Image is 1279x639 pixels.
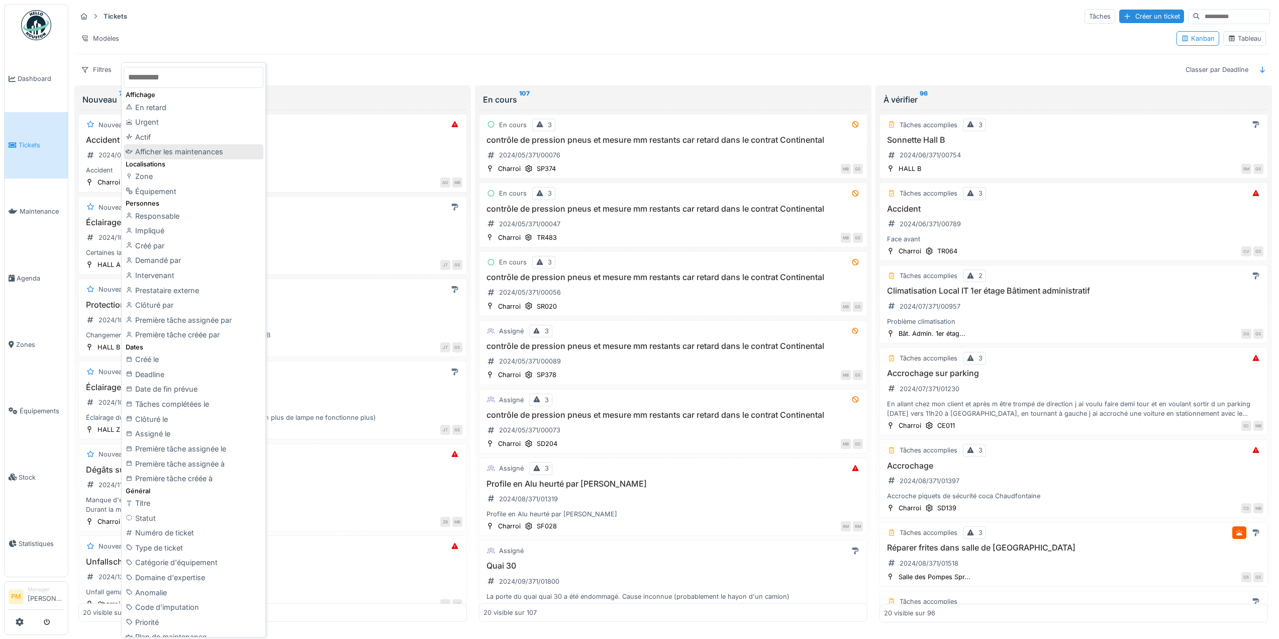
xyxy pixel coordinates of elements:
div: HALL Z [97,425,120,434]
div: Nouveau [99,541,126,551]
h3: Climatisation Local IT 1er étage Bâtiment administratif [884,286,1263,296]
div: SP374 [537,164,556,173]
div: Domaine d'expertise [124,570,263,585]
div: SD139 [937,503,956,513]
div: MB [841,439,851,449]
div: HALL A [97,260,121,269]
div: Nouveau [99,285,126,294]
div: En cours [499,257,527,267]
div: Charroi [899,421,921,430]
div: Kanban [1181,34,1215,43]
li: [PERSON_NAME] [28,586,64,607]
div: Unfall gemacht beim rückwärts rangieren. [83,587,462,597]
div: Statut [124,511,263,526]
div: GS [1253,572,1263,582]
div: MB [1253,503,1263,513]
div: Changement des protections des racks dynamique du hall B [83,330,462,340]
div: Première tâche créée à [124,471,263,486]
div: Affichage [124,90,263,100]
div: MB [841,233,851,243]
div: Modèles [76,31,124,46]
div: Manque d'espace ,1 m de marge. Durant la manœuvre, j'ai touché le mur du client . [83,495,462,514]
div: Tâches accomplies [900,353,957,363]
div: 2024/05/371/00089 [499,356,561,366]
div: Charroi [97,177,120,187]
div: 2024/12/371/03011 [99,572,156,582]
div: Clôturé par [124,298,263,313]
div: Responsable [124,209,263,224]
div: Assigné [499,464,524,473]
div: Première tâche assignée par [124,313,263,328]
h3: Accident 210824 [83,135,462,145]
div: Clôturé le [124,412,263,427]
div: 2024/08/371/01319 [499,494,558,504]
div: GS [452,425,462,435]
div: 2024/05/371/00056 [499,288,561,297]
div: 2024/05/371/00076 [499,150,560,160]
div: SD204 [537,439,557,448]
div: GS [1253,164,1263,174]
div: RM [853,521,863,531]
div: GS [853,439,863,449]
div: Tableau [1228,34,1261,43]
div: Zone [124,169,263,184]
div: Tâches accomplies [900,189,957,198]
div: GS [452,342,462,352]
div: Tâches accomplies [900,597,957,606]
div: Profile en Alu heurté par [PERSON_NAME] [483,509,863,519]
div: Tâches accomplies [900,445,957,455]
div: GS [1253,246,1263,256]
div: 2024/10/371/02231 [99,233,157,242]
h3: Accrochage sur parking [884,369,1263,378]
div: Code d'imputation [124,600,263,615]
div: HALL B [899,164,921,173]
h3: contrôle de pression pneus et mesure mm restants car retard dans le contrat Continental [483,204,863,214]
div: 20 visible sur 77 [83,608,133,617]
div: 3 [545,326,549,336]
div: En cours [483,94,863,106]
strong: Tickets [100,12,131,21]
div: Assigné [499,395,524,405]
div: CE011 [937,421,955,430]
div: Assigné [499,546,524,556]
div: Charroi [498,302,521,311]
h3: Réparer frites dans salle de [GEOGRAPHIC_DATA] [884,543,1263,553]
span: Statistiques [19,539,64,549]
div: 2024/11/371/02660 [99,480,157,490]
div: MB [841,302,851,312]
div: Type de ticket [124,540,263,556]
div: Prestataire externe [124,283,263,298]
div: HALL B [97,342,120,352]
div: GS [452,260,462,270]
div: Nouveau [99,120,126,130]
div: ZB [440,517,450,527]
h3: contrôle de pression pneus et mesure mm restants car retard dans le contrat Continental [483,272,863,282]
div: SR020 [537,302,557,311]
div: 2024/10/371/02302 [99,398,159,407]
h3: Quai 30 [483,561,863,571]
div: 3 [545,464,549,473]
div: Créer un ticket [1119,10,1184,23]
div: Nouveau [82,94,463,106]
div: GS [1241,572,1251,582]
li: PM [9,589,24,604]
div: 3 [548,189,552,198]
div: 3 [978,189,982,198]
div: Charroi [899,503,921,513]
div: 2024/05/371/00073 [499,425,560,435]
div: Nouveau [99,203,126,212]
div: CV [1241,246,1251,256]
h3: Unfallschaden [83,557,462,567]
h3: contrôle de pression pneus et mesure mm restants car retard dans le contrat Continental [483,410,863,420]
div: SP378 [537,370,556,380]
div: Titre [124,496,263,511]
div: Actif [124,130,263,145]
div: JT [440,260,450,270]
div: Salle des Pompes Spr... [899,572,970,582]
div: 2024/08/371/01397 [900,476,959,486]
div: La porte du quai quai 30 a été endommagé. Cause inconnue (probablement le hayon d'un camion) [483,592,863,601]
h3: Accident [884,204,1263,214]
div: Charroi [498,233,521,242]
span: Tickets [19,140,64,150]
div: Créé le [124,352,263,367]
